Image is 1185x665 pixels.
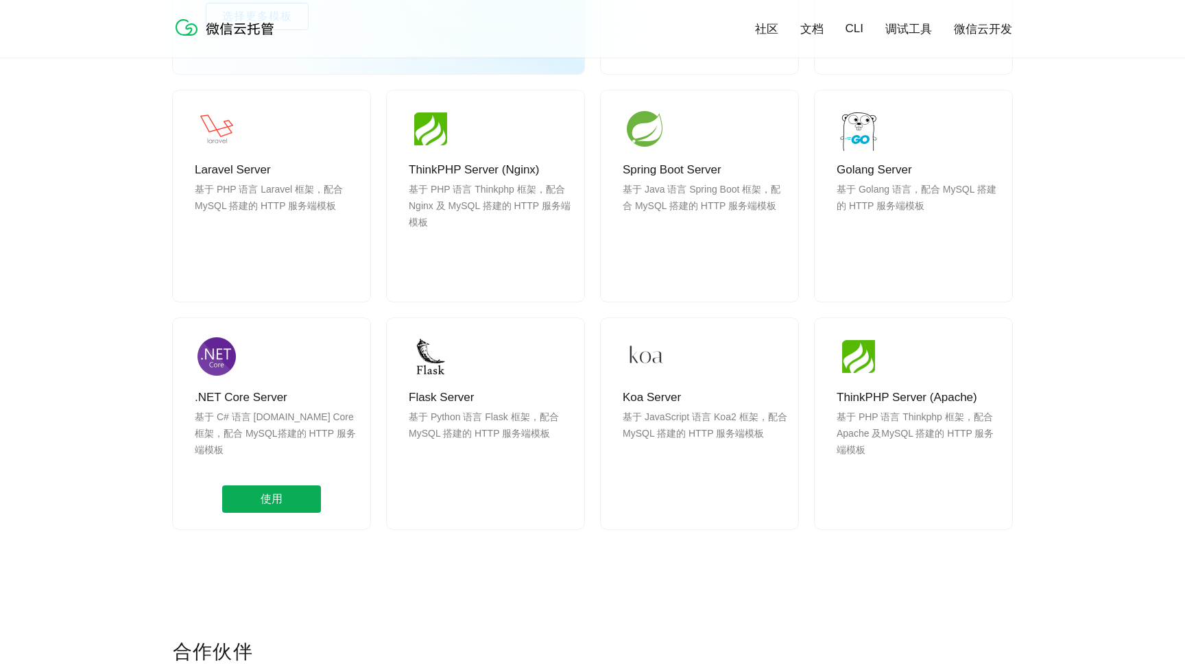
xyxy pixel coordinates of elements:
[173,32,283,43] a: 微信云托管
[623,162,787,178] p: Spring Boot Server
[222,485,321,513] span: 使用
[409,162,573,178] p: ThinkPHP Server (Nginx)
[800,21,824,37] a: 文档
[837,389,1001,406] p: ThinkPHP Server (Apache)
[409,389,573,406] p: Flask Server
[954,21,1012,37] a: 微信云开发
[195,389,359,406] p: .NET Core Server
[195,409,359,474] p: 基于 C# 语言 [DOMAIN_NAME] Core 框架，配合 MySQL搭建的 HTTP 服务端模板
[837,409,1001,474] p: 基于 PHP 语言 Thinkphp 框架，配合 Apache 及MySQL 搭建的 HTTP 服务端模板
[623,409,787,474] p: 基于 JavaScript 语言 Koa2 框架，配合 MySQL 搭建的 HTTP 服务端模板
[195,181,359,247] p: 基于 PHP 语言 Laravel 框架，配合 MySQL 搭建的 HTTP 服务端模板
[837,181,1001,247] p: 基于 Golang 语言，配合 MySQL 搭建的 HTTP 服务端模板
[837,162,1001,178] p: Golang Server
[885,21,932,37] a: 调试工具
[173,14,283,41] img: 微信云托管
[409,181,573,247] p: 基于 PHP 语言 Thinkphp 框架，配合 Nginx 及 MySQL 搭建的 HTTP 服务端模板
[623,389,787,406] p: Koa Server
[623,181,787,247] p: 基于 Java 语言 Spring Boot 框架，配合 MySQL 搭建的 HTTP 服务端模板
[846,22,863,36] a: CLI
[409,409,573,474] p: 基于 Python 语言 Flask 框架，配合 MySQL 搭建的 HTTP 服务端模板
[195,162,359,178] p: Laravel Server
[755,21,778,37] a: 社区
